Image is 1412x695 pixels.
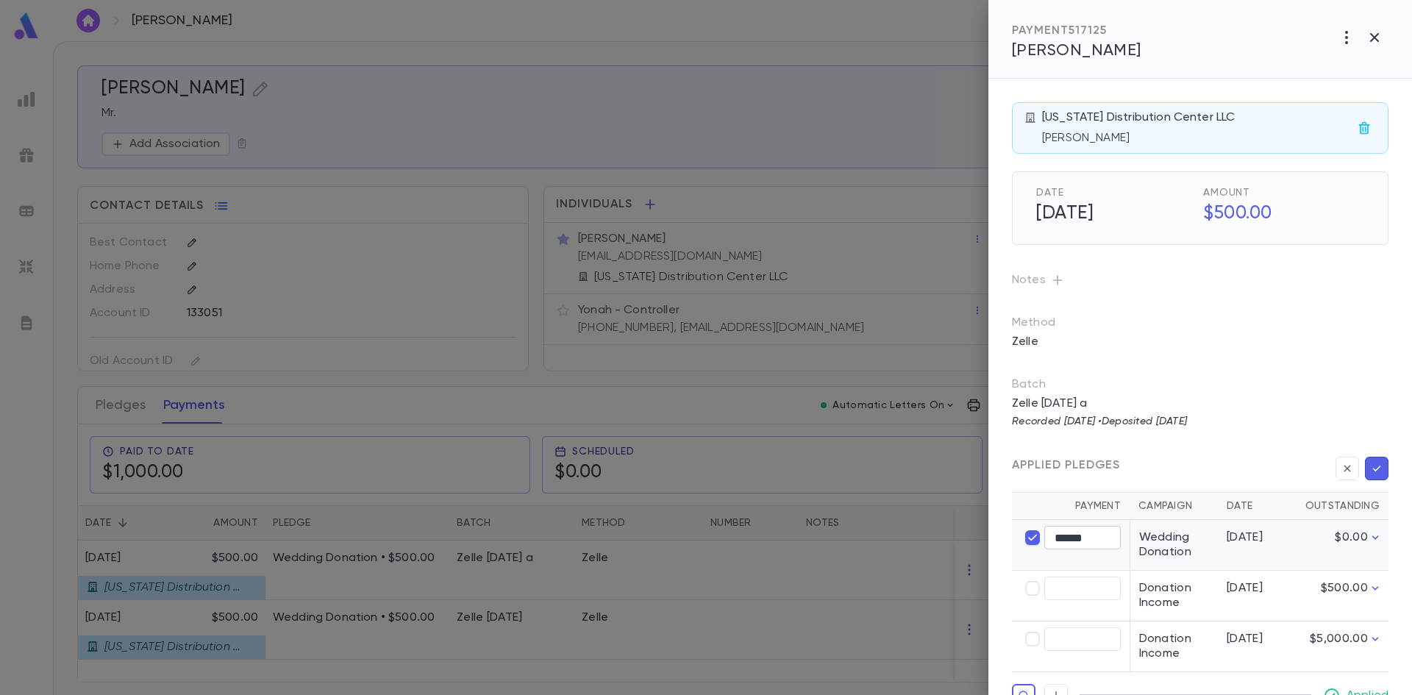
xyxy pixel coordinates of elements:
p: Method [1012,316,1085,330]
th: Outstanding [1291,493,1388,520]
span: Amount [1203,187,1364,199]
p: Batch [1012,377,1388,392]
span: Applied Pledges [1012,458,1120,473]
th: Payment [1012,493,1130,520]
td: $0.00 [1291,520,1388,571]
div: [DATE] [1227,530,1283,545]
div: [DATE] [1227,581,1283,596]
th: Campaign [1130,493,1218,520]
h5: [DATE] [1027,199,1197,229]
span: [PERSON_NAME] [1012,43,1141,59]
td: Wedding Donation [1130,520,1218,571]
span: Date [1036,187,1197,199]
td: Donation Income [1130,621,1218,672]
p: Zelle [DATE] a [1003,392,1181,416]
h5: $500.00 [1194,199,1364,229]
div: PAYMENT 517125 [1012,24,1141,38]
div: [US_STATE] Distribution Center LLC [1042,110,1352,146]
td: $500.00 [1291,571,1388,621]
p: Notes [1012,268,1388,292]
p: Zelle [1003,330,1047,354]
th: Date [1218,493,1291,520]
td: Donation Income [1130,571,1218,621]
td: $5,000.00 [1291,621,1388,672]
p: [PERSON_NAME] [1042,131,1352,146]
div: [DATE] [1227,632,1283,646]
